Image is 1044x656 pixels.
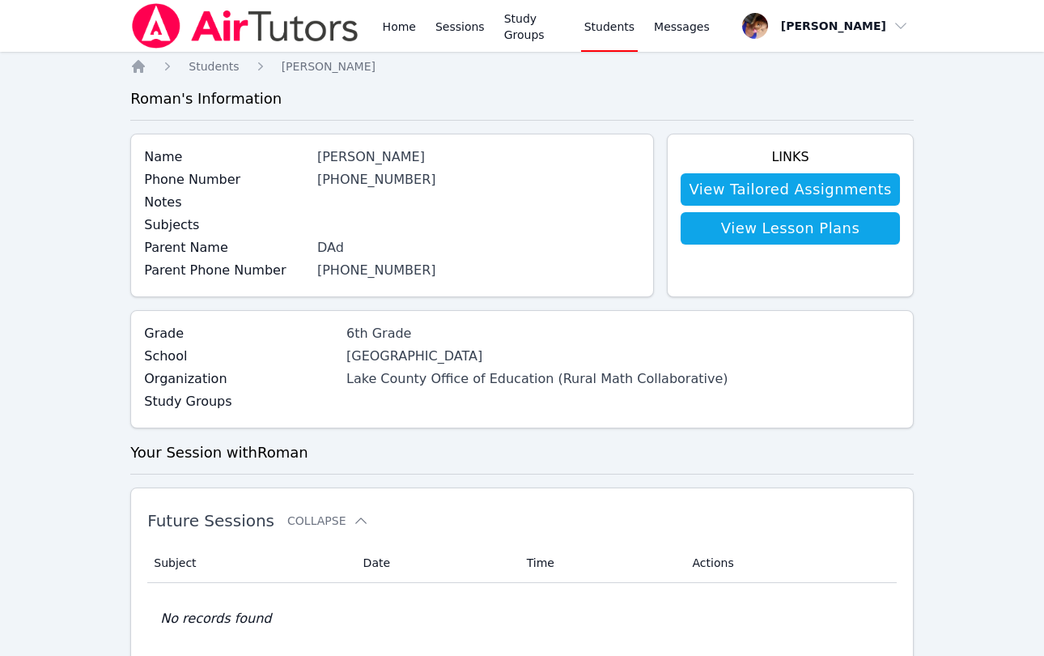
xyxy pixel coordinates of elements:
a: [PHONE_NUMBER] [317,262,436,278]
h3: Your Session with Roman [130,441,914,464]
label: School [144,347,337,366]
span: Messages [654,19,710,35]
div: Lake County Office of Education (Rural Math Collaborative) [346,369,728,389]
label: Name [144,147,308,167]
label: Notes [144,193,308,212]
span: [PERSON_NAME] [282,60,376,73]
a: Students [189,58,239,75]
th: Subject [147,543,353,583]
th: Time [517,543,683,583]
div: DAd [317,238,640,258]
div: [GEOGRAPHIC_DATA] [346,347,728,366]
a: View Lesson Plans [681,212,899,245]
a: View Tailored Assignments [681,173,899,206]
label: Parent Phone Number [144,261,308,280]
span: Students [189,60,239,73]
span: Future Sessions [147,511,274,530]
img: Air Tutors [130,3,359,49]
label: Organization [144,369,337,389]
label: Parent Name [144,238,308,258]
td: No records found [147,583,897,654]
label: Study Groups [144,392,337,411]
h3: Roman 's Information [130,87,914,110]
a: [PERSON_NAME] [282,58,376,75]
button: Collapse [287,513,368,529]
th: Actions [683,543,897,583]
nav: Breadcrumb [130,58,914,75]
a: [PHONE_NUMBER] [317,172,436,187]
label: Grade [144,324,337,343]
label: Subjects [144,215,308,235]
label: Phone Number [144,170,308,190]
h4: Links [681,147,899,167]
div: 6th Grade [346,324,728,343]
th: Date [354,543,517,583]
div: [PERSON_NAME] [317,147,640,167]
